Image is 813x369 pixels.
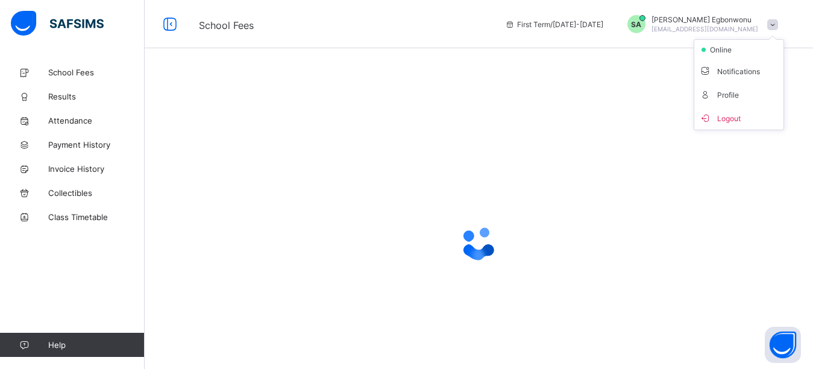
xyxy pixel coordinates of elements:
span: online [709,45,739,54]
li: dropdown-list-item-buttom-7 [694,106,783,130]
span: [EMAIL_ADDRESS][DOMAIN_NAME] [651,25,758,33]
span: session/term information [505,20,603,29]
span: Results [48,92,145,101]
span: Attendance [48,116,145,125]
span: Profile [699,87,779,101]
li: dropdown-list-item-null-2 [694,40,783,59]
span: School Fees [199,19,254,31]
span: Help [48,340,144,350]
span: Class Timetable [48,212,145,222]
span: School Fees [48,68,145,77]
div: SarahEgbonwonu [615,15,784,33]
span: SA [631,20,641,29]
img: safsims [11,11,104,36]
li: dropdown-list-item-text-3 [694,59,783,83]
span: [PERSON_NAME] Egbonwonu [651,15,758,24]
span: Collectibles [48,188,145,198]
span: Payment History [48,140,145,150]
li: dropdown-list-item-text-4 [694,83,783,106]
span: Invoice History [48,164,145,174]
span: Logout [699,111,779,125]
button: Open asap [765,327,801,363]
span: Notifications [699,64,779,78]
